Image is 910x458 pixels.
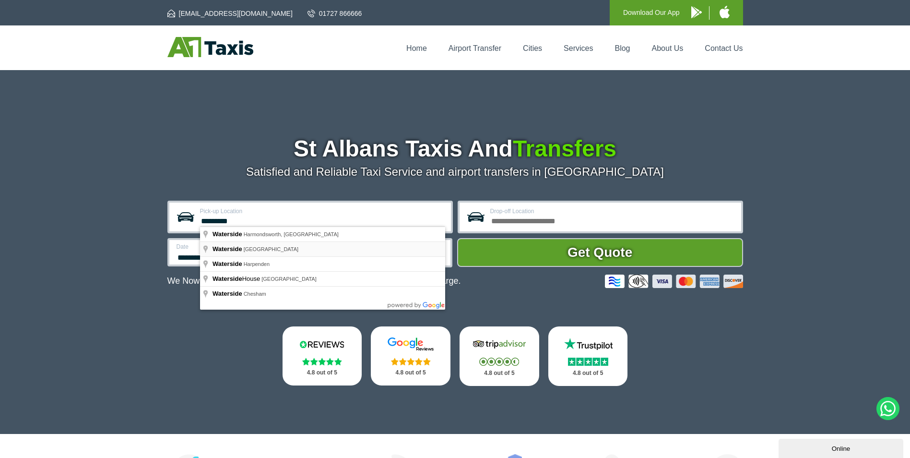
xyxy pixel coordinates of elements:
img: Reviews.io [293,337,351,351]
a: Airport Transfer [449,44,501,52]
img: Google [382,337,439,351]
span: Waterside [213,230,242,238]
p: 4.8 out of 5 [381,367,440,379]
iframe: chat widget [779,437,905,458]
span: Waterside [213,260,242,267]
span: House [213,275,261,282]
label: Pick-up Location [200,208,445,214]
img: Credit And Debit Cards [605,275,743,288]
span: Harpenden [244,261,270,267]
a: Services [564,44,593,52]
a: 01727 866666 [307,9,362,18]
a: Cities [523,44,542,52]
a: [EMAIL_ADDRESS][DOMAIN_NAME] [167,9,293,18]
p: 4.8 out of 5 [559,367,617,379]
img: Stars [302,358,342,365]
a: Home [406,44,427,52]
label: Date [177,244,300,250]
span: Waterside [213,290,242,297]
img: Stars [479,358,519,366]
span: Harmondsworth, [GEOGRAPHIC_DATA] [244,231,339,237]
img: A1 Taxis St Albans LTD [167,37,253,57]
p: 4.8 out of 5 [293,367,352,379]
p: We Now Accept Card & Contactless Payment In [167,276,461,286]
h1: St Albans Taxis And [167,137,743,160]
img: Tripadvisor [471,337,528,351]
img: Trustpilot [559,337,617,351]
span: Waterside [213,275,242,282]
img: Stars [568,358,608,366]
span: Transfers [513,136,616,161]
span: Waterside [213,245,242,253]
span: [GEOGRAPHIC_DATA] [261,276,317,282]
span: Chesham [244,291,266,297]
p: 4.8 out of 5 [470,367,529,379]
img: Stars [391,358,431,365]
button: Get Quote [457,238,743,267]
a: Trustpilot Stars 4.8 out of 5 [548,326,628,386]
a: Contact Us [705,44,743,52]
a: About Us [652,44,684,52]
img: A1 Taxis Android App [691,6,702,18]
p: Satisfied and Reliable Taxi Service and airport transfers in [GEOGRAPHIC_DATA] [167,165,743,179]
p: Download Our App [623,7,680,19]
a: Blog [615,44,630,52]
a: Tripadvisor Stars 4.8 out of 5 [460,326,539,386]
span: [GEOGRAPHIC_DATA] [244,246,299,252]
a: Reviews.io Stars 4.8 out of 5 [283,326,362,386]
a: Google Stars 4.8 out of 5 [371,326,450,386]
img: A1 Taxis iPhone App [720,6,730,18]
label: Drop-off Location [490,208,735,214]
